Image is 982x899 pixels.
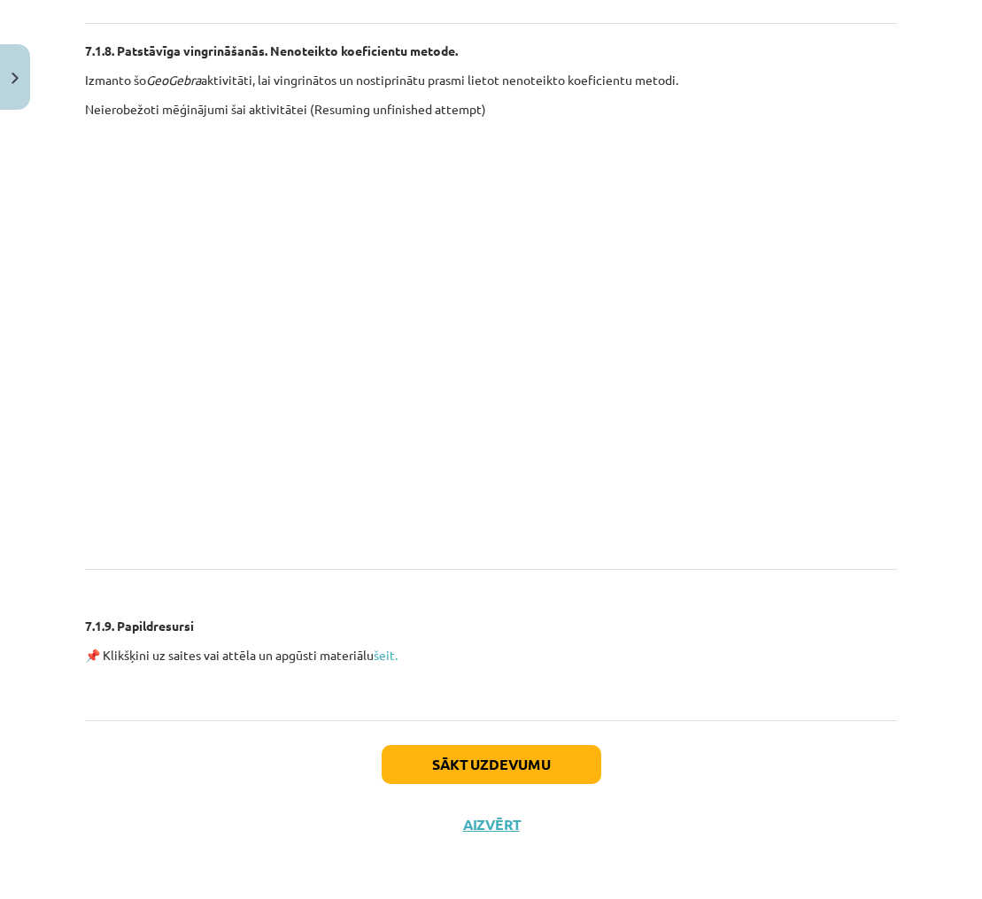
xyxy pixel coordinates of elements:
[458,816,525,834] button: Aizvērt
[85,42,458,58] strong: 7.1.8. Patstāvīga vingrināšanās. Nenoteikto koeficientu metode.
[146,72,201,88] em: GeoGebra
[85,129,944,547] iframe: Matan 4
[12,73,19,84] img: icon-close-lesson-0947bae3869378f0d4975bcd49f059093ad1ed9edebbc8119c70593378902aed.svg
[85,71,897,89] p: Izmanto šo aktivitāti, lai vingrinātos un nostiprinātu prasmi lietot nenoteikto koeficientu metodi.
[374,647,398,663] a: šeit.
[85,618,194,634] strong: 7.1.9. Papildresursi
[382,745,601,784] button: Sākt uzdevumu
[85,100,897,119] p: Neierobežoti mēģinājumi šai aktivitātei (Resuming unfinished attempt)
[85,646,897,665] p: 📌 Klikšķini uz saites vai attēla un apgūsti materiālu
